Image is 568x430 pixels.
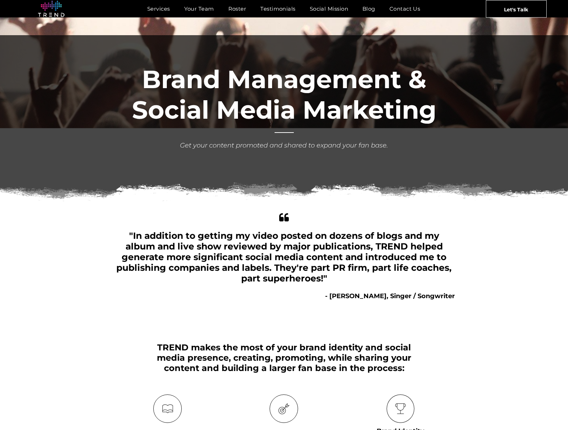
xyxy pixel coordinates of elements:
[221,4,254,14] a: Roster
[325,292,455,300] b: - [PERSON_NAME], Singer / Songwriter
[132,64,436,125] font: Brand Management & Social Media Marketing
[157,342,411,373] b: TREND makes the most of your brand identity and social media presence, creating, promoting, while...
[179,141,389,150] div: Get your content promoted and shared to expand your fan base.
[303,4,355,14] a: Social Mission
[355,4,382,14] a: Blog
[440,348,568,430] iframe: Chat Widget
[38,1,64,17] img: logo
[382,4,428,14] a: Contact Us
[116,230,452,284] span: "In addition to getting my video posted on dozens of blogs and my album and live show reviewed by...
[140,4,177,14] a: Services
[253,4,302,14] a: Testimonials
[177,4,221,14] a: Your Team
[504,0,528,18] span: Let's Talk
